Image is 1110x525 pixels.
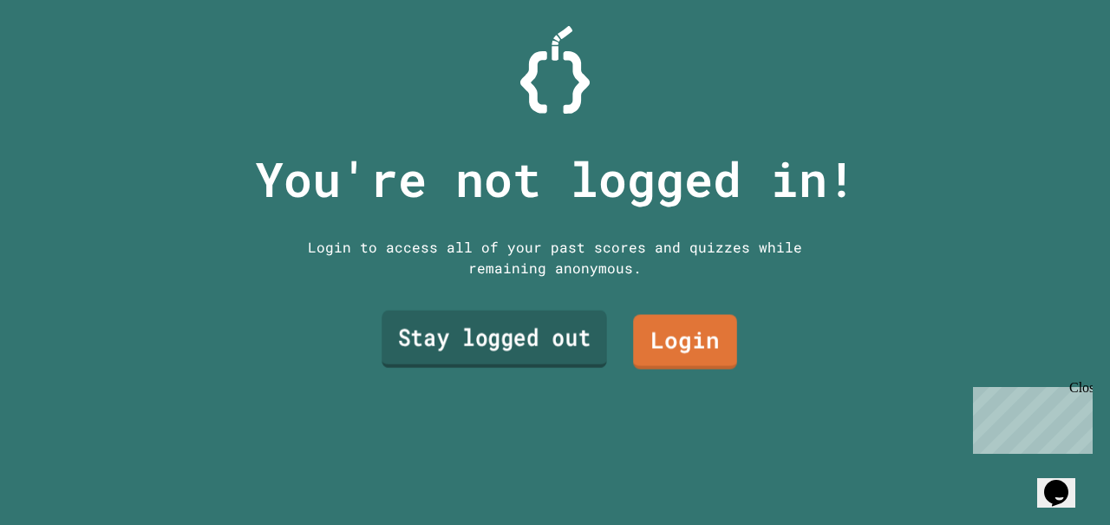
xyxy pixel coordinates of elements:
[966,380,1093,454] iframe: chat widget
[520,26,590,114] img: Logo.svg
[1037,456,1093,508] iframe: chat widget
[382,311,606,368] a: Stay logged out
[7,7,120,110] div: Chat with us now!Close
[295,237,815,279] div: Login to access all of your past scores and quizzes while remaining anonymous.
[255,143,856,215] p: You're not logged in!
[633,315,737,370] a: Login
